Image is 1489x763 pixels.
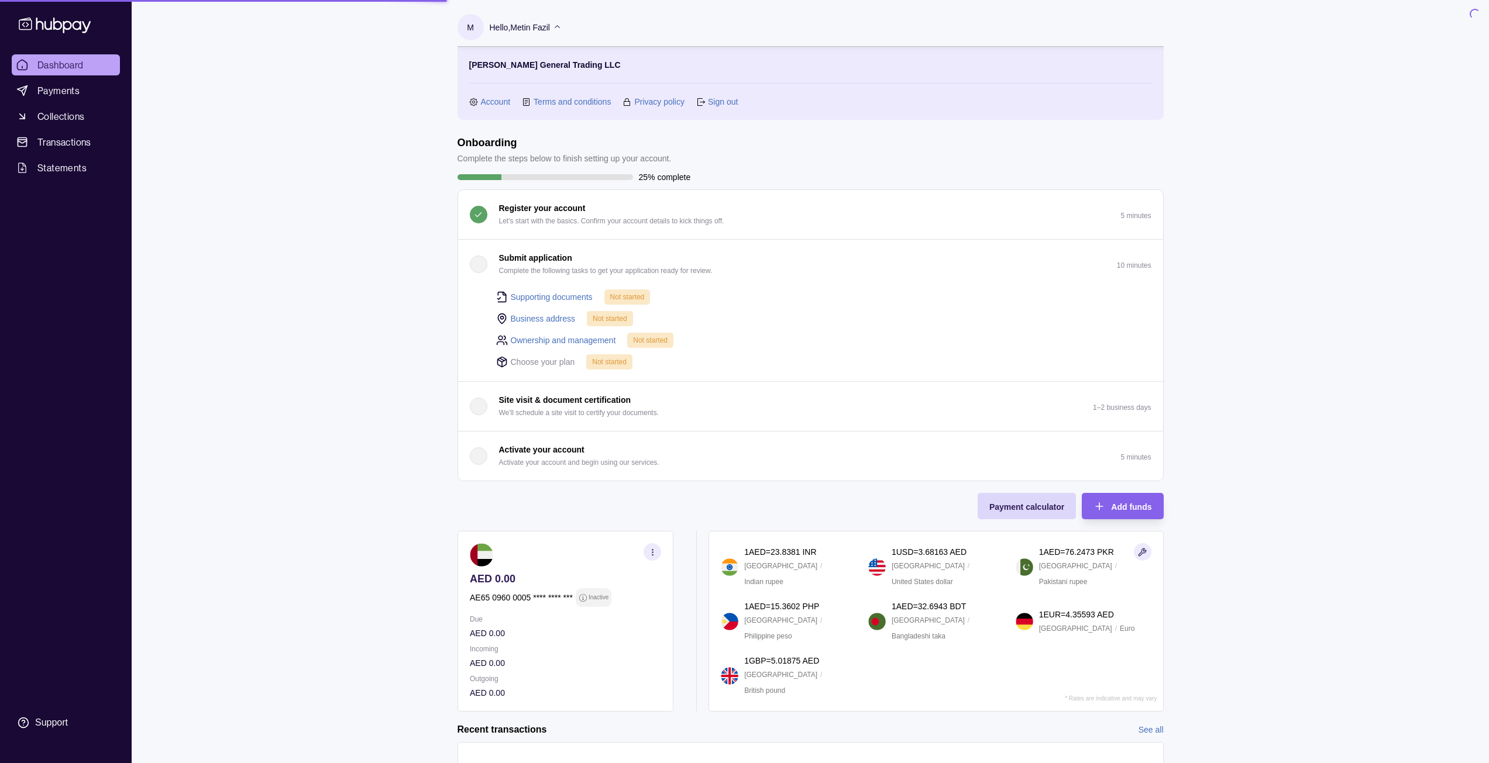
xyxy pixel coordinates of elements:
a: Dashboard [12,54,120,75]
img: bd [868,613,886,630]
p: Complete the steps below to finish setting up your account. [458,152,672,165]
p: / [820,614,822,627]
span: Collections [37,109,84,123]
span: Transactions [37,135,91,149]
p: * Rates are indicative and may vary [1065,695,1157,702]
span: Not started [592,358,627,366]
p: Inactive [588,591,608,604]
button: Submit application Complete the following tasks to get your application ready for review.10 minutes [458,240,1163,289]
p: AED 0.00 [470,657,661,669]
button: Register your account Let's start with the basics. Confirm your account details to kick things of... [458,190,1163,239]
h1: Onboarding [458,136,672,149]
p: [GEOGRAPHIC_DATA] [892,560,965,572]
p: / [968,560,969,572]
p: Complete the following tasks to get your application ready for review. [499,264,713,277]
a: Collections [12,106,120,127]
p: 1 AED = 32.6943 BDT [892,600,966,613]
p: [GEOGRAPHIC_DATA] [892,614,965,627]
p: / [968,614,969,627]
p: AED 0.00 [470,572,661,585]
img: ae [470,543,493,567]
p: 1 AED = 23.8381 INR [744,546,816,558]
img: pk [1016,558,1033,576]
a: Account [481,95,511,108]
h2: Recent transactions [458,723,547,736]
img: de [1016,613,1033,630]
p: Incoming [470,643,661,655]
p: [GEOGRAPHIC_DATA] [1039,622,1112,635]
p: Euro [1120,622,1134,635]
p: 5 minutes [1120,212,1151,220]
span: Payment calculator [989,502,1064,512]
span: Add funds [1111,502,1151,512]
div: Support [35,716,68,729]
div: Submit application Complete the following tasks to get your application ready for review.10 minutes [458,289,1163,381]
p: Hello, Metin Fazil [490,21,550,34]
button: Add funds [1082,493,1163,519]
img: gb [721,667,738,685]
p: / [820,668,822,681]
p: / [820,560,822,572]
img: in [721,558,738,576]
p: [GEOGRAPHIC_DATA] [744,614,817,627]
p: Submit application [499,251,572,264]
a: Transactions [12,132,120,153]
p: / [1115,560,1117,572]
p: Choose your plan [511,355,575,368]
p: Pakistani rupee [1039,575,1088,588]
p: / [1115,622,1117,635]
p: [PERSON_NAME] General Trading LLC [469,58,621,71]
span: Not started [610,293,645,301]
p: 25% complete [639,171,691,184]
p: [GEOGRAPHIC_DATA] [744,668,817,681]
p: 1 AED = 15.3602 PHP [744,600,819,613]
p: Due [470,613,661,626]
img: ph [721,613,738,630]
a: Privacy policy [634,95,685,108]
span: Dashboard [37,58,84,72]
p: Site visit & document certification [499,393,631,406]
p: British pound [744,684,785,697]
p: Philippine peso [744,630,792,643]
p: We'll schedule a site visit to certify your documents. [499,406,659,419]
button: Activate your account Activate your account and begin using our services.5 minutes [458,431,1163,481]
a: Sign out [708,95,738,108]
a: Ownership and management [511,334,616,347]
p: 10 minutes [1117,261,1151,270]
p: Register your account [499,202,586,215]
a: Statements [12,157,120,178]
span: Payments [37,84,80,98]
a: Payments [12,80,120,101]
span: Statements [37,161,87,175]
p: 1 GBP = 5.01875 AED [744,654,819,667]
p: [GEOGRAPHIC_DATA] [1039,560,1112,572]
p: 5 minutes [1120,453,1151,461]
a: Business address [511,312,576,325]
p: AED 0.00 [470,686,661,699]
a: Support [12,710,120,735]
p: [GEOGRAPHIC_DATA] [744,560,817,572]
span: Not started [633,336,668,344]
a: Terms and conditions [534,95,611,108]
p: 1 AED = 76.2473 PKR [1039,546,1114,558]
p: 1–2 business days [1093,403,1151,412]
p: Activate your account and begin using our services. [499,456,659,469]
p: Indian rupee [744,575,783,588]
p: AED 0.00 [470,627,661,640]
p: Let's start with the basics. Confirm your account details to kick things off. [499,215,724,227]
button: Payment calculator [978,493,1076,519]
p: M [467,21,474,34]
p: 1 EUR = 4.35593 AED [1039,608,1114,621]
span: Not started [593,315,627,323]
p: Bangladeshi taka [892,630,945,643]
p: 1 USD = 3.68163 AED [892,546,967,558]
p: Activate your account [499,443,584,456]
p: Outgoing [470,672,661,685]
a: Supporting documents [511,291,593,303]
p: United States dollar [892,575,953,588]
button: Site visit & document certification We'll schedule a site visit to certify your documents.1–2 bus... [458,382,1163,431]
img: us [868,558,886,576]
a: See all [1139,723,1164,736]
